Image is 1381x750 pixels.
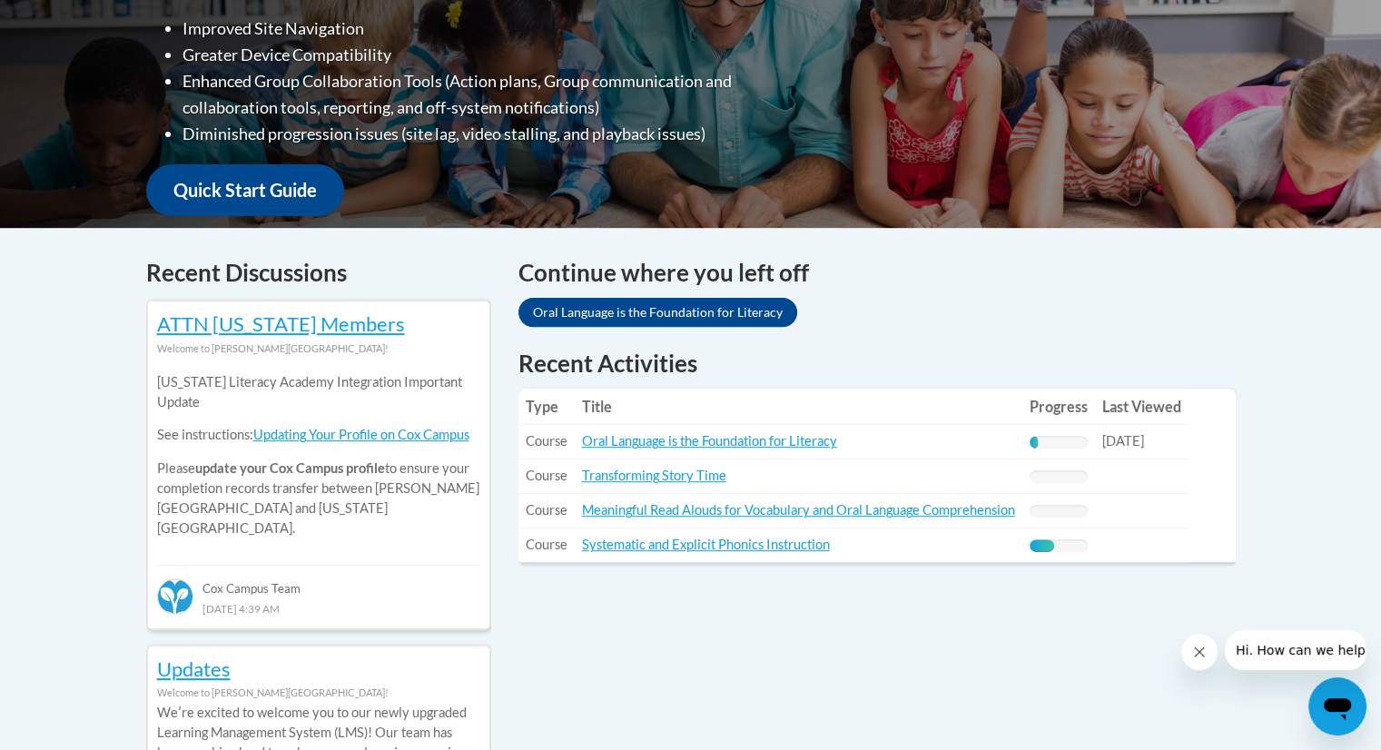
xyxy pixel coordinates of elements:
iframe: Message from company [1225,630,1366,670]
div: Cox Campus Team [157,565,480,597]
img: Cox Campus Team [157,578,193,615]
div: Welcome to [PERSON_NAME][GEOGRAPHIC_DATA]! [157,683,480,703]
div: [DATE] 4:39 AM [157,598,480,618]
th: Title [575,389,1022,425]
span: Course [526,468,567,483]
div: Please to ensure your completion records transfer between [PERSON_NAME][GEOGRAPHIC_DATA] and [US_... [157,359,480,552]
li: Diminished progression issues (site lag, video stalling, and playback issues) [182,121,804,147]
span: Hi. How can we help? [11,13,147,27]
a: Transforming Story Time [582,468,726,483]
a: Meaningful Read Alouds for Vocabulary and Oral Language Comprehension [582,502,1015,518]
a: Updates [157,656,231,681]
h4: Recent Discussions [146,255,491,291]
li: Greater Device Compatibility [182,42,804,68]
div: Welcome to [PERSON_NAME][GEOGRAPHIC_DATA]! [157,339,480,359]
a: ATTN [US_STATE] Members [157,311,405,336]
iframe: Button to launch messaging window [1308,677,1366,735]
iframe: Close message [1181,634,1218,670]
span: Course [526,537,567,552]
a: Quick Start Guide [146,164,344,216]
div: Progress, % [1030,436,1039,449]
a: Oral Language is the Foundation for Literacy [518,298,797,327]
div: Progress, % [1030,539,1055,552]
b: update your Cox Campus profile [195,460,385,476]
a: Oral Language is the Foundation for Literacy [582,433,837,449]
h1: Recent Activities [518,347,1236,380]
h4: Continue where you left off [518,255,1236,291]
span: Course [526,502,567,518]
li: Improved Site Navigation [182,15,804,42]
a: Systematic and Explicit Phonics Instruction [582,537,830,552]
p: See instructions: [157,425,480,445]
span: Course [526,433,567,449]
span: [DATE] [1102,433,1144,449]
a: Updating Your Profile on Cox Campus [253,427,469,442]
th: Type [518,389,575,425]
p: [US_STATE] Literacy Academy Integration Important Update [157,372,480,412]
th: Progress [1022,389,1095,425]
th: Last Viewed [1095,389,1189,425]
li: Enhanced Group Collaboration Tools (Action plans, Group communication and collaboration tools, re... [182,68,804,121]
